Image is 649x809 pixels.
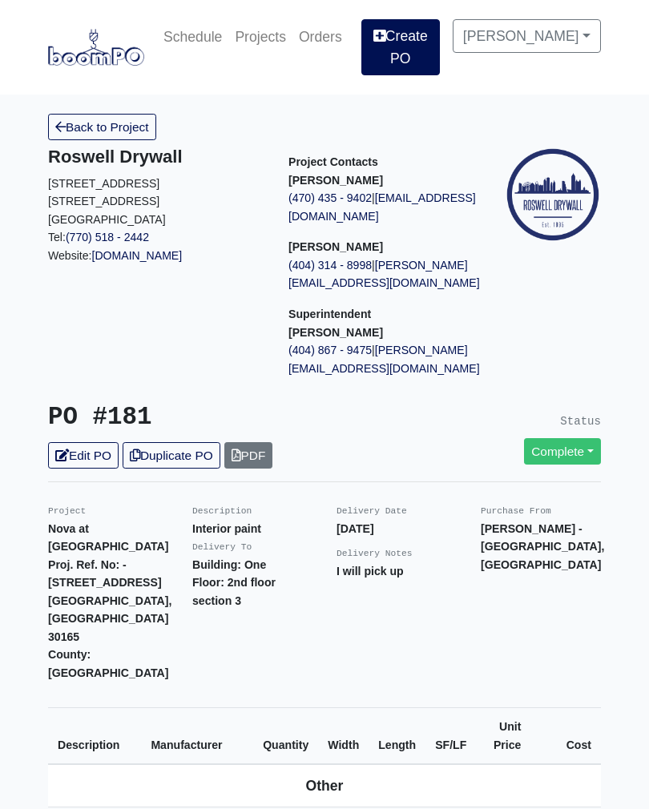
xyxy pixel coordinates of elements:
[48,211,264,229] p: [GEOGRAPHIC_DATA]
[192,542,252,552] small: Delivery To
[292,19,349,54] a: Orders
[361,19,440,75] a: Create PO
[48,558,127,571] strong: Proj. Ref. No: -
[48,506,86,516] small: Project
[369,708,425,765] th: Length
[48,594,171,643] strong: [GEOGRAPHIC_DATA], [GEOGRAPHIC_DATA] 30165
[228,19,292,54] a: Projects
[288,308,371,320] span: Superintendent
[318,708,369,765] th: Width
[66,231,149,244] a: (770) 518 - 2442
[288,256,505,292] p: |
[288,344,480,375] a: [PERSON_NAME][EMAIL_ADDRESS][DOMAIN_NAME]
[288,240,383,253] strong: [PERSON_NAME]
[560,415,601,428] small: Status
[48,442,119,469] a: Edit PO
[288,174,383,187] strong: [PERSON_NAME]
[48,175,264,193] p: [STREET_ADDRESS]
[337,522,374,535] strong: [DATE]
[48,228,264,247] p: Tel:
[192,558,266,571] strong: Building: One
[337,506,407,516] small: Delivery Date
[48,403,312,433] h3: PO #181
[48,648,168,679] strong: County: [GEOGRAPHIC_DATA]
[48,576,162,589] strong: [STREET_ADDRESS]
[224,442,273,469] a: PDF
[530,708,601,765] th: Cost
[337,549,413,558] small: Delivery Notes
[288,189,505,225] p: |
[524,438,601,465] a: Complete
[288,259,480,290] a: [PERSON_NAME][EMAIL_ADDRESS][DOMAIN_NAME]
[192,506,252,516] small: Description
[453,19,601,53] a: [PERSON_NAME]
[306,778,344,794] b: Other
[337,565,404,578] strong: I will pick up
[123,442,220,469] a: Duplicate PO
[92,249,183,262] a: [DOMAIN_NAME]
[288,191,372,204] a: (470) 435 - 9402
[481,520,601,574] p: [PERSON_NAME] - [GEOGRAPHIC_DATA], [GEOGRAPHIC_DATA]
[192,522,261,535] strong: Interior paint
[141,708,253,765] th: Manufacturer
[48,708,141,765] th: Description
[48,147,264,264] div: Website:
[481,506,551,516] small: Purchase From
[288,326,383,339] strong: [PERSON_NAME]
[476,708,530,765] th: Unit Price
[48,522,168,553] strong: Nova at [GEOGRAPHIC_DATA]
[48,114,156,140] a: Back to Project
[48,29,144,66] img: boomPO
[48,147,264,167] h5: Roswell Drywall
[157,19,228,54] a: Schedule
[288,259,372,272] a: (404) 314 - 8998
[192,576,276,607] strong: Floor: 2nd floor section 3
[48,192,264,211] p: [STREET_ADDRESS]
[425,708,476,765] th: SF/LF
[253,708,318,765] th: Quantity
[288,344,372,356] a: (404) 867 - 9475
[288,341,505,377] p: |
[288,191,476,223] a: [EMAIL_ADDRESS][DOMAIN_NAME]
[288,155,378,168] span: Project Contacts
